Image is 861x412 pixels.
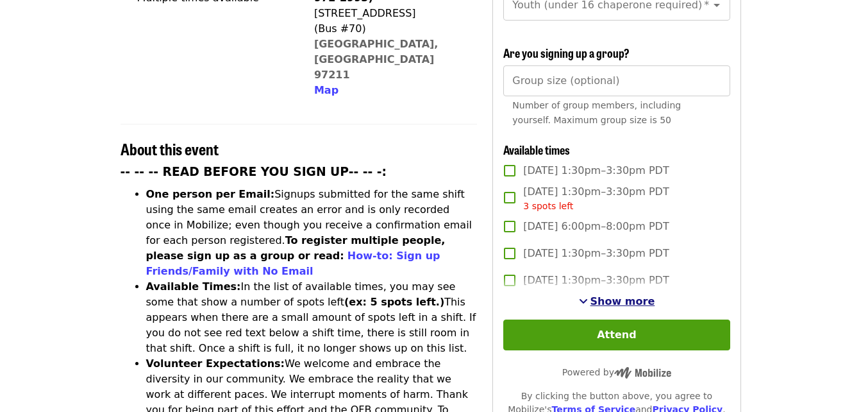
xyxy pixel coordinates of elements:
span: Are you signing up a group? [503,44,630,61]
input: [object Object] [503,65,730,96]
span: Map [314,84,339,96]
span: Powered by [562,367,671,377]
span: [DATE] 1:30pm–3:30pm PDT [523,246,669,261]
span: [DATE] 1:30pm–3:30pm PDT [523,163,669,178]
a: How-to: Sign up Friends/Family with No Email [146,250,440,277]
span: Number of group members, including yourself. Maximum group size is 50 [512,100,681,125]
a: [GEOGRAPHIC_DATA], [GEOGRAPHIC_DATA] 97211 [314,38,439,81]
span: 3 spots left [523,201,573,211]
div: [STREET_ADDRESS] [314,6,467,21]
span: [DATE] 6:00pm–8:00pm PDT [523,219,669,234]
strong: Available Times: [146,280,241,293]
button: Map [314,83,339,98]
strong: To register multiple people, please sign up as a group or read: [146,234,446,262]
li: In the list of available times, you may see some that show a number of spots left This appears wh... [146,279,478,356]
span: About this event [121,137,219,160]
img: Powered by Mobilize [614,367,671,379]
span: Available times [503,141,570,158]
strong: Volunteer Expectations: [146,357,285,370]
span: [DATE] 1:30pm–3:30pm PDT [523,184,669,213]
strong: (ex: 5 spots left.) [344,296,444,308]
button: See more timeslots [579,294,655,309]
li: Signups submitted for the same shift using the same email creates an error and is only recorded o... [146,187,478,279]
strong: -- -- -- READ BEFORE YOU SIGN UP-- -- -: [121,165,387,178]
span: [DATE] 1:30pm–3:30pm PDT [523,273,669,288]
strong: One person per Email: [146,188,275,200]
button: Attend [503,320,730,350]
span: Show more [590,295,655,307]
div: (Bus #70) [314,21,467,37]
